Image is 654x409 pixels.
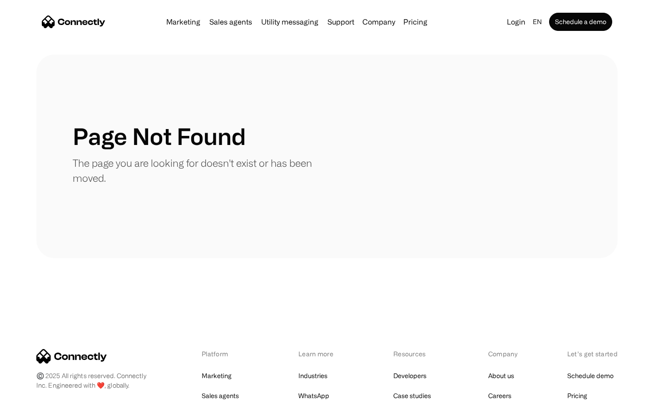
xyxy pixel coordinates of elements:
[362,15,395,28] div: Company
[393,369,426,382] a: Developers
[73,155,327,185] p: The page you are looking for doesn't exist or has been moved.
[503,15,529,28] a: Login
[206,18,256,25] a: Sales agents
[488,389,511,402] a: Careers
[400,18,431,25] a: Pricing
[393,349,441,359] div: Resources
[324,18,358,25] a: Support
[73,123,246,150] h1: Page Not Found
[393,389,431,402] a: Case studies
[533,15,542,28] div: en
[298,389,329,402] a: WhatsApp
[202,369,232,382] a: Marketing
[298,369,327,382] a: Industries
[567,389,587,402] a: Pricing
[202,349,251,359] div: Platform
[488,369,514,382] a: About us
[258,18,322,25] a: Utility messaging
[567,369,614,382] a: Schedule demo
[298,349,346,359] div: Learn more
[549,13,612,31] a: Schedule a demo
[202,389,239,402] a: Sales agents
[567,349,618,359] div: Let’s get started
[488,349,520,359] div: Company
[163,18,204,25] a: Marketing
[9,392,54,406] aside: Language selected: English
[18,393,54,406] ul: Language list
